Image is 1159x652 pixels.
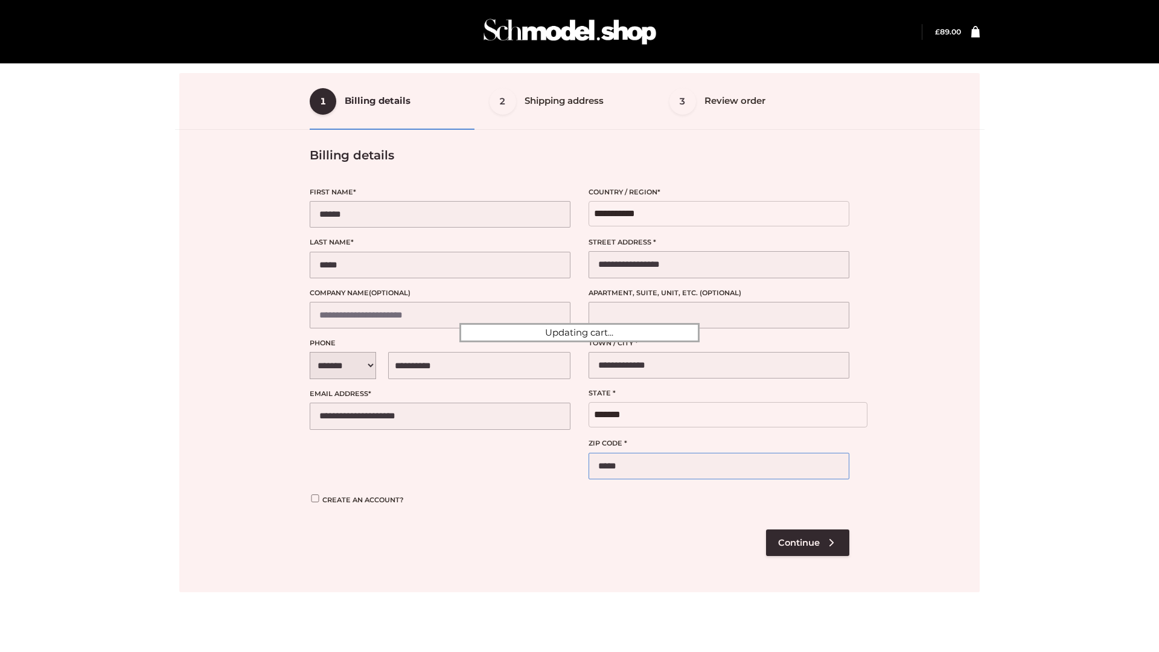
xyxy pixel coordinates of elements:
bdi: 89.00 [935,27,961,36]
img: Schmodel Admin 964 [479,8,660,56]
div: Updating cart... [459,323,700,342]
span: £ [935,27,940,36]
a: £89.00 [935,27,961,36]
